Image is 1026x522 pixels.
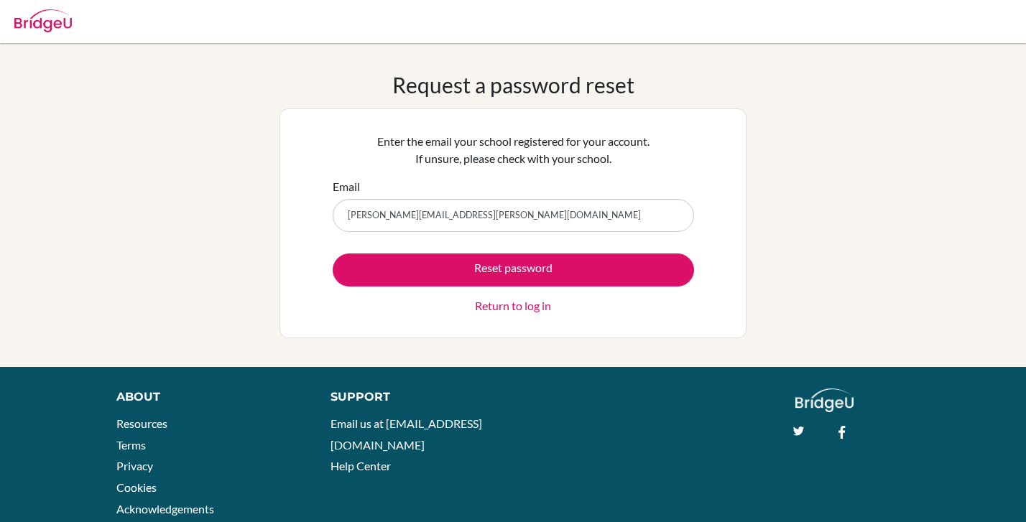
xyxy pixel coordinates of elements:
h1: Request a password reset [392,72,634,98]
a: Acknowledgements [116,502,214,516]
a: Resources [116,416,167,430]
p: Enter the email your school registered for your account. If unsure, please check with your school. [333,133,694,167]
img: logo_white@2x-f4f0deed5e89b7ecb1c2cc34c3e3d731f90f0f143d5ea2071677605dd97b5244.png [795,388,854,412]
button: Reset password [333,253,694,286]
a: Cookies [116,480,157,494]
div: About [116,388,299,406]
label: Email [333,178,360,195]
div: Support [331,388,498,406]
a: Help Center [331,459,391,472]
a: Return to log in [475,297,551,314]
a: Privacy [116,459,153,472]
a: Email us at [EMAIL_ADDRESS][DOMAIN_NAME] [331,416,482,452]
a: Terms [116,438,146,452]
img: Bridge-U [14,9,72,32]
